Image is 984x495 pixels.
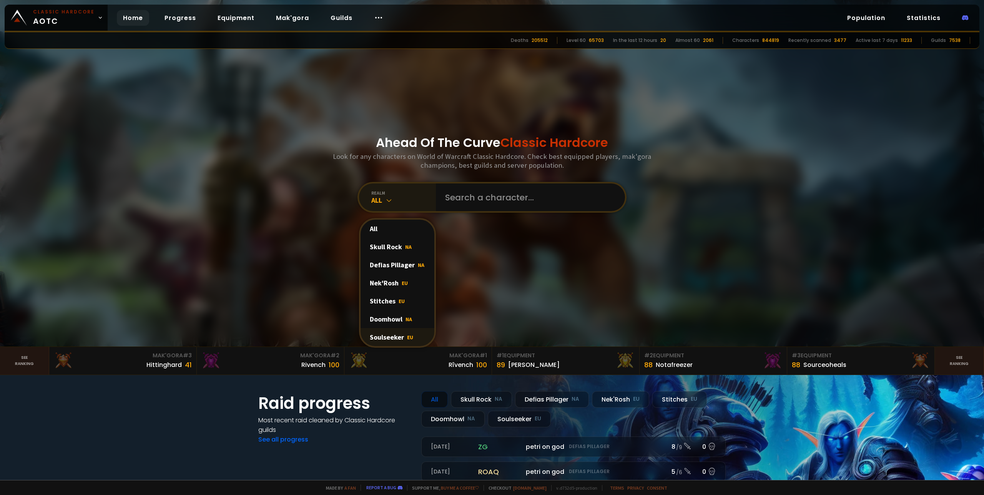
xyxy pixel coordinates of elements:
[497,352,635,360] div: Equipment
[901,37,912,44] div: 11233
[495,395,502,403] small: NA
[841,10,891,26] a: Population
[592,391,649,408] div: Nek'Rosh
[644,360,653,370] div: 88
[146,360,182,370] div: Hittinghard
[49,347,197,375] a: Mak'Gora#3Hittinghard41
[405,243,412,250] span: NA
[361,220,434,238] div: All
[421,411,485,427] div: Doomhowl
[421,391,448,408] div: All
[856,37,898,44] div: Active last 7 days
[515,391,589,408] div: Defias Pillager
[589,37,604,44] div: 65703
[399,298,405,305] span: EU
[54,352,192,360] div: Mak'Gora
[330,152,654,170] h3: Look for any characters on World of Warcraft Classic Hardcore. Check best equipped players, mak'g...
[361,328,434,346] div: Soulseeker
[344,347,492,375] a: Mak'Gora#1Rîvench100
[792,352,930,360] div: Equipment
[788,37,831,44] div: Recently scanned
[211,10,261,26] a: Equipment
[656,360,693,370] div: Notafreezer
[732,37,759,44] div: Characters
[488,411,551,427] div: Soulseeker
[675,37,700,44] div: Almost 60
[633,395,640,403] small: EU
[407,334,413,341] span: EU
[201,352,339,360] div: Mak'Gora
[551,485,597,491] span: v. d752d5 - production
[792,360,800,370] div: 88
[376,133,608,152] h1: Ahead Of The Curve
[361,292,434,310] div: Stitches
[660,37,666,44] div: 20
[5,5,108,31] a: Classic HardcoreAOTC
[371,190,436,196] div: realm
[258,391,412,415] h1: Raid progress
[349,352,487,360] div: Mak'Gora
[511,37,529,44] div: Deaths
[421,437,726,457] a: [DATE]zgpetri on godDefias Pillager8 /90
[270,10,315,26] a: Mak'gora
[258,415,412,435] h4: Most recent raid cleaned by Classic Hardcore guilds
[484,485,547,491] span: Checkout
[421,462,726,482] a: [DATE]roaqpetri on godDefias Pillager5 /60
[331,352,339,359] span: # 2
[497,352,504,359] span: # 1
[610,485,624,491] a: Terms
[329,360,339,370] div: 100
[183,352,192,359] span: # 3
[158,10,202,26] a: Progress
[497,360,505,370] div: 89
[613,37,657,44] div: In the last 12 hours
[366,485,396,490] a: Report a bug
[572,395,579,403] small: NA
[418,262,424,268] span: NA
[361,310,434,328] div: Doomhowl
[476,360,487,370] div: 100
[361,274,434,292] div: Nek'Rosh
[492,347,640,375] a: #1Equipment89[PERSON_NAME]
[644,352,653,359] span: # 2
[197,347,344,375] a: Mak'Gora#2Rivench100
[344,485,356,491] a: a fan
[441,485,479,491] a: Buy me a coffee
[532,37,548,44] div: 205512
[117,10,149,26] a: Home
[480,352,487,359] span: # 1
[787,347,935,375] a: #3Equipment88Sourceoheals
[627,485,644,491] a: Privacy
[406,316,412,323] span: NA
[361,238,434,256] div: Skull Rock
[792,352,801,359] span: # 3
[652,391,707,408] div: Stitches
[500,134,608,151] span: Classic Hardcore
[407,485,479,491] span: Support me,
[402,280,408,287] span: EU
[33,8,95,27] span: AOTC
[508,360,560,370] div: [PERSON_NAME]
[361,256,434,274] div: Defias Pillager
[644,352,782,360] div: Equipment
[321,485,356,491] span: Made by
[185,360,192,370] div: 41
[451,391,512,408] div: Skull Rock
[33,8,95,15] small: Classic Hardcore
[324,10,359,26] a: Guilds
[513,485,547,491] a: [DOMAIN_NAME]
[834,37,846,44] div: 3477
[691,395,697,403] small: EU
[803,360,846,370] div: Sourceoheals
[703,37,713,44] div: 2061
[567,37,586,44] div: Level 60
[535,415,541,423] small: EU
[440,183,616,211] input: Search a character...
[449,360,473,370] div: Rîvench
[935,347,984,375] a: Seeranking
[647,485,667,491] a: Consent
[640,347,787,375] a: #2Equipment88Notafreezer
[949,37,961,44] div: 7538
[762,37,779,44] div: 844819
[371,196,436,205] div: All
